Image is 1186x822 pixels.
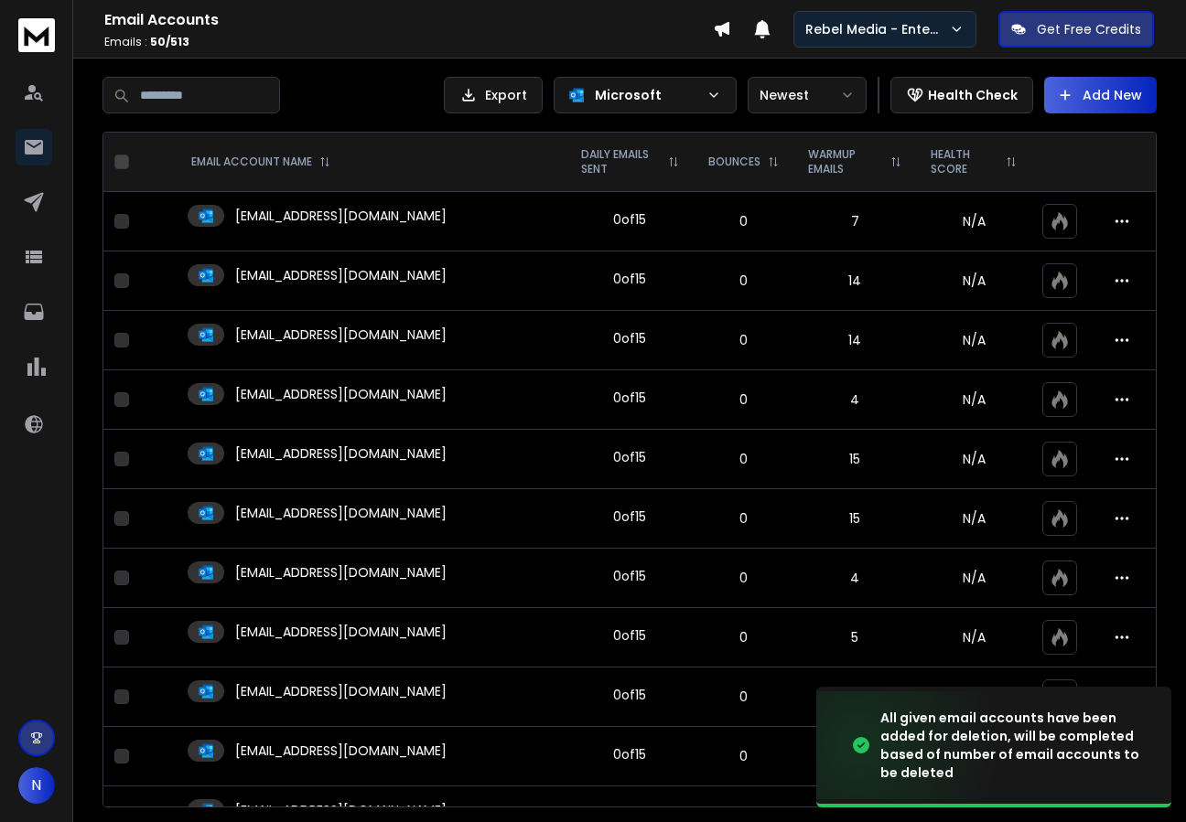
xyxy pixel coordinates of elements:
div: 0 of 15 [613,210,646,229]
p: Rebel Media - Enterprise [805,20,949,38]
td: 17 [793,727,916,786]
p: Emails : [104,35,713,49]
p: [EMAIL_ADDRESS][DOMAIN_NAME] [235,742,447,760]
button: Health Check [890,77,1033,113]
p: [EMAIL_ADDRESS][DOMAIN_NAME] [235,563,447,582]
div: 0 of 15 [613,686,646,704]
p: [EMAIL_ADDRESS][DOMAIN_NAME] [235,207,447,225]
td: 15 [793,430,916,489]
button: Get Free Credits [998,11,1154,48]
p: [EMAIL_ADDRESS][DOMAIN_NAME] [235,385,447,403]
p: HEALTH SCORE [931,147,998,176]
p: N/A [927,272,1020,290]
div: 0 of 15 [613,507,646,526]
p: 0 [705,331,782,349]
td: 14 [793,311,916,370]
p: Health Check [928,86,1018,104]
td: 5 [793,608,916,667]
div: 0 of 15 [613,448,646,466]
div: All given email accounts have been added for deletion, will be completed based of number of email... [880,709,1149,782]
p: Microsoft [595,86,699,104]
img: image [816,691,999,800]
p: Get Free Credits [1037,20,1141,38]
p: N/A [927,331,1020,349]
div: 0 of 15 [613,389,646,407]
div: 0 of 15 [613,270,646,288]
p: [EMAIL_ADDRESS][DOMAIN_NAME] [235,682,447,700]
button: N [18,767,55,804]
div: 0 of 15 [613,329,646,347]
div: 0 of 15 [613,567,646,585]
td: 4 [793,549,916,608]
p: 0 [705,688,782,706]
p: [EMAIL_ADDRESS][DOMAIN_NAME] [235,623,447,641]
td: 10 [793,667,916,727]
p: [EMAIL_ADDRESS][DOMAIN_NAME] [235,801,447,819]
p: 0 [705,450,782,468]
button: Newest [748,77,867,113]
button: Export [444,77,543,113]
img: logo [18,18,55,52]
div: EMAIL ACCOUNT NAME [191,155,330,169]
td: 15 [793,489,916,549]
p: [EMAIL_ADDRESS][DOMAIN_NAME] [235,444,447,463]
button: Add New [1044,77,1157,113]
td: 4 [793,370,916,430]
p: N/A [927,390,1020,409]
p: N/A [927,450,1020,468]
p: 0 [705,390,782,409]
p: WARMUP EMAILS [808,147,883,176]
p: BOUNCES [708,155,760,169]
p: 0 [705,628,782,646]
td: 7 [793,192,916,251]
div: 0 of 15 [613,626,646,645]
p: [EMAIL_ADDRESS][DOMAIN_NAME] [235,504,447,522]
p: N/A [927,628,1020,646]
p: 0 [705,212,782,230]
p: 0 [705,747,782,765]
p: [EMAIL_ADDRESS][DOMAIN_NAME] [235,326,447,344]
p: 0 [705,509,782,528]
p: [EMAIL_ADDRESS][DOMAIN_NAME] [235,266,447,284]
h1: Email Accounts [104,9,713,31]
div: 0 of 15 [613,745,646,763]
p: 0 [705,569,782,587]
span: 50 / 513 [150,34,189,49]
p: N/A [927,509,1020,528]
p: 0 [705,272,782,290]
p: DAILY EMAILS SENT [581,147,661,176]
p: N/A [927,212,1020,230]
td: 14 [793,251,916,311]
p: N/A [927,569,1020,587]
